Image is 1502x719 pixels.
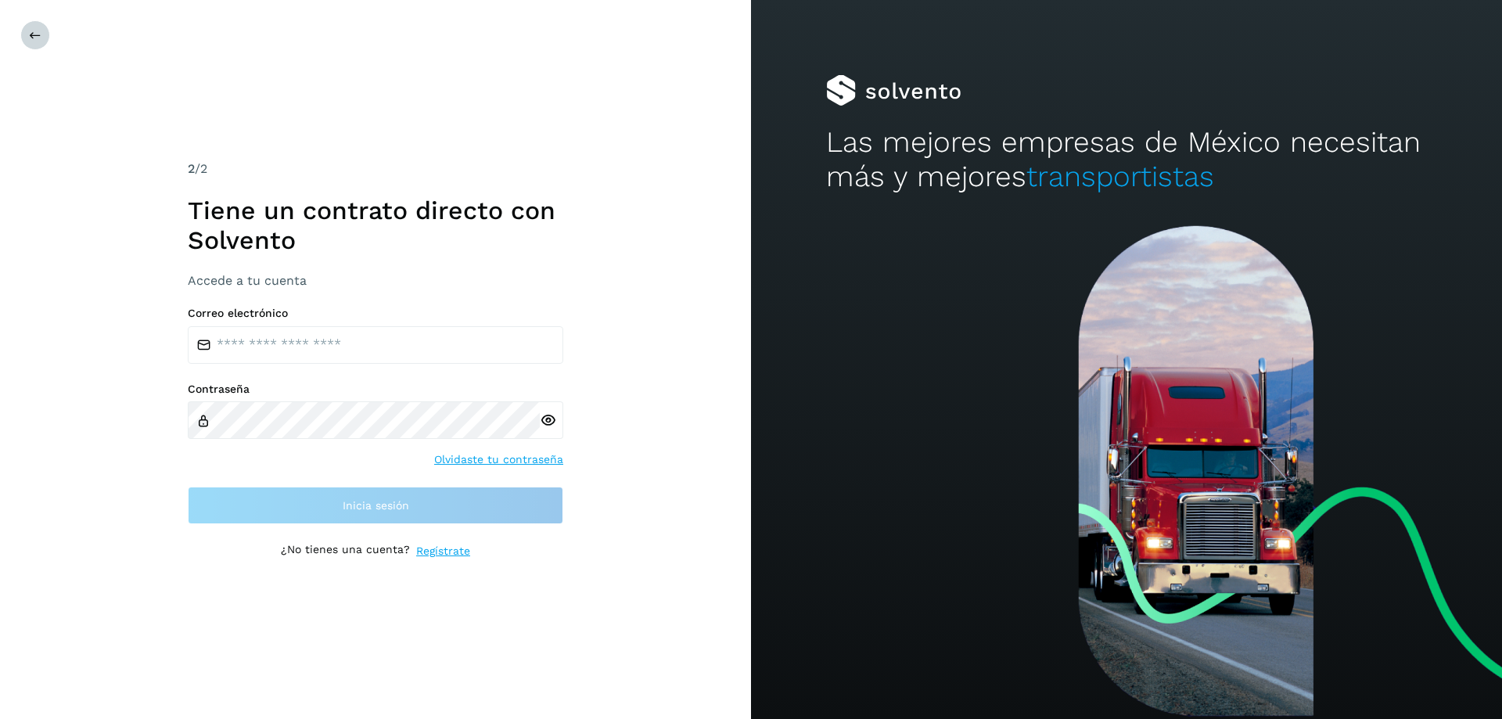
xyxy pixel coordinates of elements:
a: Regístrate [416,543,470,559]
span: Inicia sesión [343,500,409,511]
label: Correo electrónico [188,307,563,320]
p: ¿No tienes una cuenta? [281,543,410,559]
label: Contraseña [188,383,563,396]
h1: Tiene un contrato directo con Solvento [188,196,563,256]
h3: Accede a tu cuenta [188,273,563,288]
span: transportistas [1026,160,1214,193]
a: Olvidaste tu contraseña [434,451,563,468]
span: 2 [188,161,195,176]
h2: Las mejores empresas de México necesitan más y mejores [826,125,1427,195]
div: /2 [188,160,563,178]
button: Inicia sesión [188,487,563,524]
